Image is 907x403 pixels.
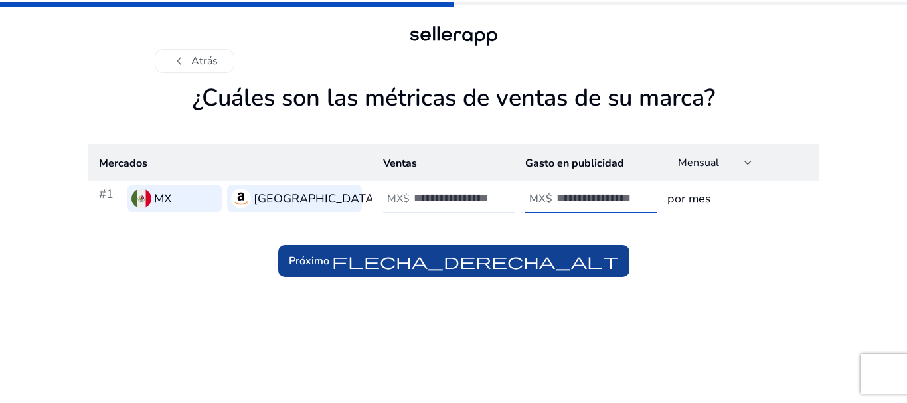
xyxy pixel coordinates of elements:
[289,254,329,268] font: Próximo
[383,155,417,170] font: Ventas
[154,191,172,206] font: MX
[131,189,151,208] img: mx.svg
[191,54,218,68] font: Atrás
[387,191,410,206] font: MX$
[667,191,711,206] font: por mes
[99,155,147,170] font: Mercados
[155,49,234,73] button: chevron_leftAtrás
[193,82,715,114] font: ¿Cuáles son las métricas de ventas de su marca?
[254,191,378,206] font: [GEOGRAPHIC_DATA]
[171,52,187,70] font: chevron_left
[525,155,624,170] font: Gasto en publicidad
[278,245,629,277] button: Próximoflecha_derecha_alt
[99,186,114,202] font: #1
[332,252,619,270] font: flecha_derecha_alt
[678,155,719,170] font: Mensual
[529,191,552,206] font: MX$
